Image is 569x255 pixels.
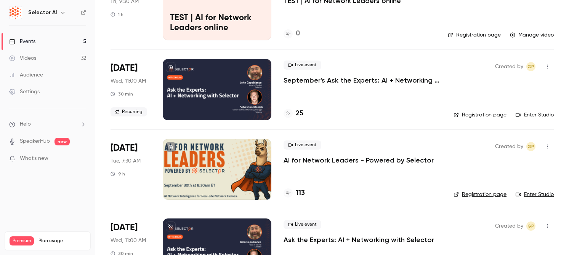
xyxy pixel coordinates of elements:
[526,222,535,231] span: Gianna Papagni
[284,235,434,244] a: Ask the Experts: AI + Networking with Selector
[296,188,305,198] h4: 113
[454,111,506,119] a: Registration page
[284,29,300,39] a: 0
[111,171,125,177] div: 9 h
[111,91,133,97] div: 30 min
[54,138,70,145] span: new
[526,142,535,151] span: Gianna Papagni
[111,107,147,116] span: Recurring
[495,142,523,151] span: Created by
[454,191,506,198] a: Registration page
[495,222,523,231] span: Created by
[111,142,138,154] span: [DATE]
[448,31,501,39] a: Registration page
[20,137,50,145] a: SpeakerHub
[9,54,36,62] div: Videos
[284,156,434,165] a: AI for Network Leaders - Powered by Selector
[495,62,523,71] span: Created by
[296,108,303,119] h4: 25
[111,139,151,200] div: Sep 30 Tue, 8:30 AM (America/New York)
[516,191,554,198] a: Enter Studio
[38,238,86,244] span: Plan usage
[9,71,43,79] div: Audience
[111,59,151,120] div: Sep 17 Wed, 12:00 PM (America/New York)
[20,155,48,163] span: What's new
[284,108,303,119] a: 25
[284,61,321,70] span: Live event
[170,13,264,33] p: TEST | AI for Network Leaders online
[284,220,321,229] span: Live event
[527,222,534,231] span: GP
[510,31,554,39] a: Manage video
[9,120,86,128] li: help-dropdown-opener
[9,38,35,45] div: Events
[28,9,57,16] h6: Selector AI
[111,62,138,74] span: [DATE]
[284,188,305,198] a: 113
[77,155,86,162] iframe: Noticeable Trigger
[10,6,22,19] img: Selector AI
[526,62,535,71] span: Gianna Papagni
[296,29,300,39] h4: 0
[527,142,534,151] span: GP
[516,111,554,119] a: Enter Studio
[111,222,138,234] span: [DATE]
[20,120,31,128] span: Help
[284,76,441,85] a: September's Ask the Experts: AI + Networking with Selector
[9,88,40,96] div: Settings
[10,236,34,245] span: Premium
[111,11,123,18] div: 1 h
[111,157,141,165] span: Tue, 7:30 AM
[111,237,146,244] span: Wed, 11:00 AM
[111,77,146,85] span: Wed, 11:00 AM
[527,62,534,71] span: GP
[284,140,321,150] span: Live event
